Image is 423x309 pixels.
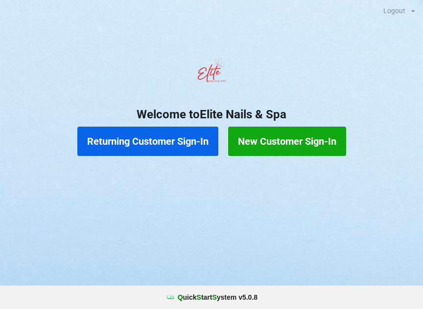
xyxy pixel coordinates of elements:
[178,292,258,302] b: uick tart ystem v 5.0.8
[165,292,175,302] img: favicon.ico
[228,127,346,156] button: New Customer Sign-In
[192,53,231,92] img: EliteNailsSpa-Logo1.png
[197,293,201,301] span: S
[77,127,218,156] button: Returning Customer Sign-In
[383,7,405,14] div: Logout
[212,293,216,301] span: S
[178,293,183,301] span: Q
